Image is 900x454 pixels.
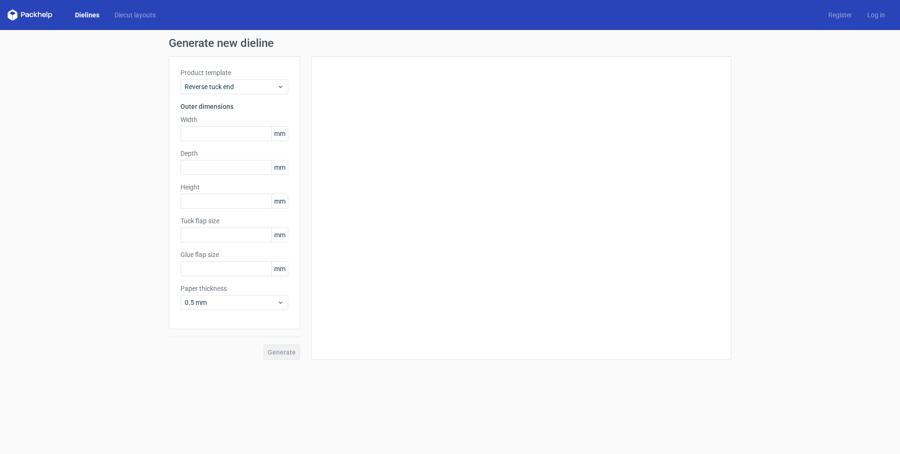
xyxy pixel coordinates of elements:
label: Paper thickness [180,284,288,293]
h3: Outer dimensions [180,102,288,111]
a: Dielines [67,10,107,20]
label: Tuck flap size [180,216,288,226]
a: Log in [860,10,892,20]
span: Reverse tuck end [185,82,277,91]
label: Depth [180,149,288,158]
span: mm [271,127,288,141]
h1: Generate new dieline [169,38,731,49]
span: mm [271,228,288,242]
label: Product template [180,68,288,77]
label: Width [180,115,288,124]
span: mm [271,160,288,174]
label: Glue flap size [180,250,288,259]
a: Register [821,10,860,20]
span: mm [271,194,288,208]
span: mm [271,262,288,276]
span: 0.5 mm [185,298,277,307]
a: Diecut layouts [107,10,163,20]
label: Height [180,182,288,192]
